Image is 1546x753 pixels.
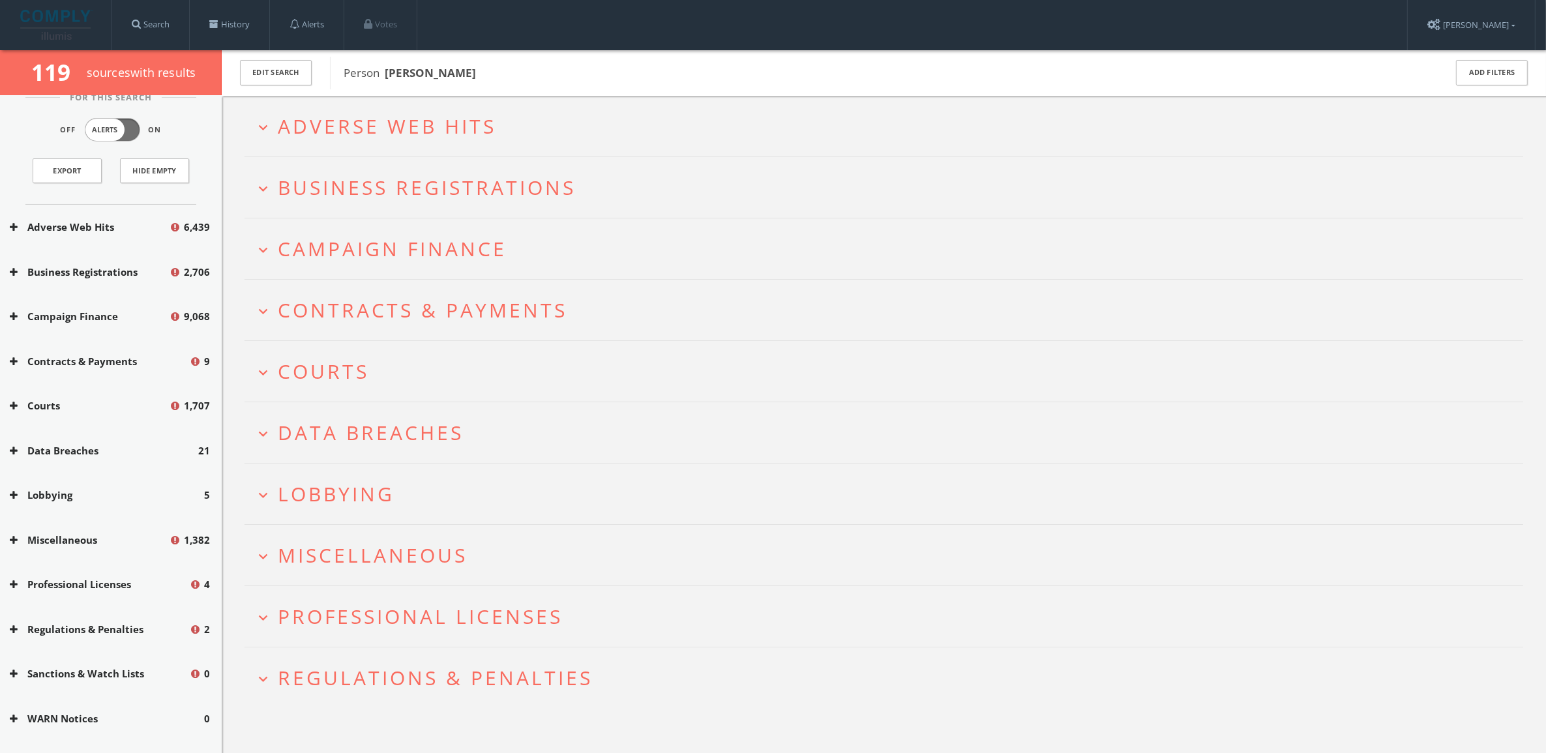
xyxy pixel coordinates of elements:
[254,422,1523,443] button: expand_moreData Breaches
[204,711,210,726] span: 0
[254,609,272,627] i: expand_more
[10,711,204,726] button: WARN Notices
[278,542,468,568] span: Miscellaneous
[204,622,210,637] span: 2
[278,113,496,140] span: Adverse Web Hits
[204,354,210,369] span: 9
[278,419,464,446] span: Data Breaches
[20,10,93,40] img: illumis
[254,544,1523,566] button: expand_moreMiscellaneous
[10,309,169,324] button: Campaign Finance
[149,125,162,136] span: On
[87,65,196,80] span: source s with results
[254,483,1523,505] button: expand_moreLobbying
[254,177,1523,198] button: expand_moreBusiness Registrations
[254,119,272,136] i: expand_more
[204,666,210,681] span: 0
[240,60,312,85] button: Edit Search
[198,443,210,458] span: 21
[120,158,189,183] button: Hide Empty
[254,425,272,443] i: expand_more
[10,220,169,235] button: Adverse Web Hits
[278,174,576,201] span: Business Registrations
[184,220,210,235] span: 6,439
[254,606,1523,627] button: expand_moreProfessional Licenses
[278,297,567,323] span: Contracts & Payments
[184,533,210,548] span: 1,382
[254,364,272,381] i: expand_more
[33,158,102,183] a: Export
[61,125,76,136] span: Off
[254,548,272,565] i: expand_more
[204,488,210,503] span: 5
[344,65,476,80] span: Person
[254,241,272,259] i: expand_more
[10,577,189,592] button: Professional Licenses
[385,65,476,80] b: [PERSON_NAME]
[184,309,210,324] span: 9,068
[184,265,210,280] span: 2,706
[278,235,507,262] span: Campaign Finance
[278,358,369,385] span: Courts
[204,577,210,592] span: 4
[10,488,204,503] button: Lobbying
[10,265,169,280] button: Business Registrations
[278,603,563,630] span: Professional Licenses
[254,115,1523,137] button: expand_moreAdverse Web Hits
[254,486,272,504] i: expand_more
[10,443,198,458] button: Data Breaches
[10,354,189,369] button: Contracts & Payments
[254,180,272,198] i: expand_more
[10,533,169,548] button: Miscellaneous
[254,299,1523,321] button: expand_moreContracts & Payments
[184,398,210,413] span: 1,707
[10,622,189,637] button: Regulations & Penalties
[278,480,394,507] span: Lobbying
[254,361,1523,382] button: expand_moreCourts
[1456,60,1528,85] button: Add Filters
[10,398,169,413] button: Courts
[31,57,82,87] span: 119
[254,303,272,320] i: expand_more
[278,664,593,691] span: Regulations & Penalties
[254,667,1523,688] button: expand_moreRegulations & Penalties
[10,666,189,681] button: Sanctions & Watch Lists
[254,670,272,688] i: expand_more
[254,238,1523,259] button: expand_moreCampaign Finance
[60,91,162,104] span: For This Search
